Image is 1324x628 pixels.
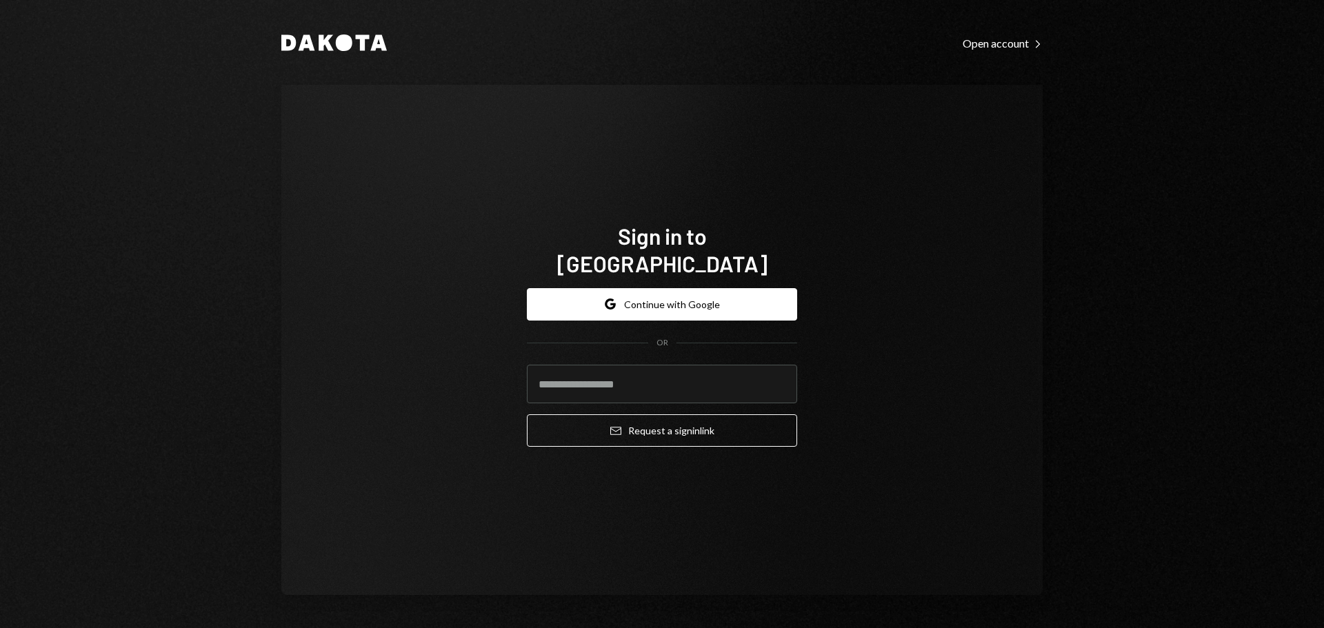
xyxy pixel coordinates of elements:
[527,288,797,321] button: Continue with Google
[963,35,1043,50] a: Open account
[527,414,797,447] button: Request a signinlink
[963,37,1043,50] div: Open account
[656,337,668,349] div: OR
[527,222,797,277] h1: Sign in to [GEOGRAPHIC_DATA]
